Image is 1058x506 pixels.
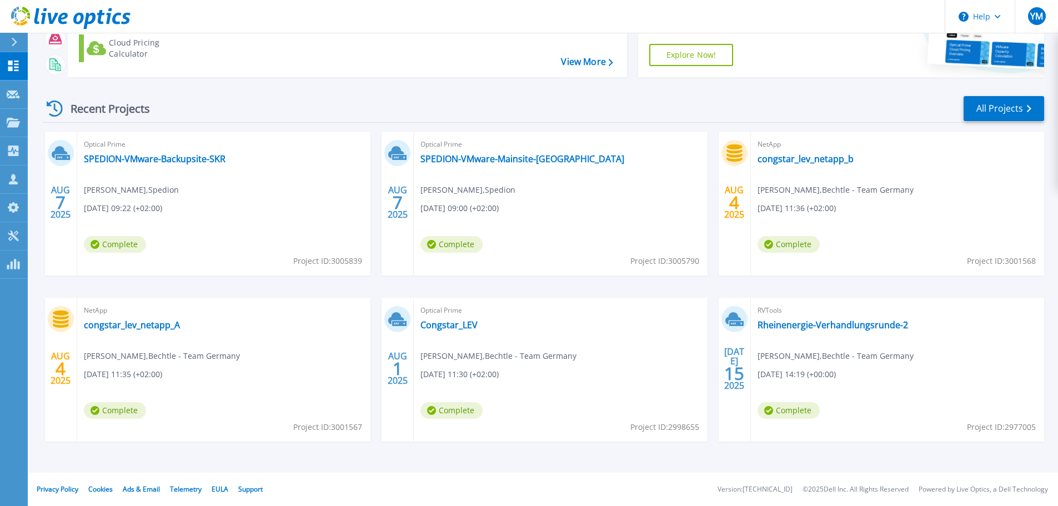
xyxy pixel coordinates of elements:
[293,421,362,433] span: Project ID: 3001567
[967,255,1036,267] span: Project ID: 3001568
[420,350,576,362] span: [PERSON_NAME] , Bechtle - Team Germany
[84,153,225,164] a: SPEDION-VMware-Backupsite-SKR
[967,421,1036,433] span: Project ID: 2977005
[238,484,263,494] a: Support
[50,182,71,223] div: AUG 2025
[420,138,700,151] span: Optical Prime
[393,364,403,373] span: 1
[724,369,744,378] span: 15
[43,95,165,122] div: Recent Projects
[420,153,624,164] a: SPEDION-VMware-Mainsite-[GEOGRAPHIC_DATA]
[387,348,408,389] div: AUG 2025
[758,202,836,214] span: [DATE] 11:36 (+02:00)
[758,368,836,380] span: [DATE] 14:19 (+00:00)
[803,486,909,493] li: © 2025 Dell Inc. All Rights Reserved
[84,138,364,151] span: Optical Prime
[84,184,179,196] span: [PERSON_NAME] , Spedion
[88,484,113,494] a: Cookies
[56,364,66,373] span: 4
[123,484,160,494] a: Ads & Email
[50,348,71,389] div: AUG 2025
[718,486,793,493] li: Version: [TECHNICAL_ID]
[649,44,734,66] a: Explore Now!
[758,350,914,362] span: [PERSON_NAME] , Bechtle - Team Germany
[212,484,228,494] a: EULA
[758,153,854,164] a: congstar_lev_netapp_b
[84,202,162,214] span: [DATE] 09:22 (+02:00)
[630,255,699,267] span: Project ID: 3005790
[37,484,78,494] a: Privacy Policy
[387,182,408,223] div: AUG 2025
[420,402,483,419] span: Complete
[420,368,499,380] span: [DATE] 11:30 (+02:00)
[79,34,203,62] a: Cloud Pricing Calculator
[420,319,478,330] a: Congstar_LEV
[758,184,914,196] span: [PERSON_NAME] , Bechtle - Team Germany
[84,350,240,362] span: [PERSON_NAME] , Bechtle - Team Germany
[56,198,66,207] span: 7
[84,368,162,380] span: [DATE] 11:35 (+02:00)
[758,236,820,253] span: Complete
[420,184,515,196] span: [PERSON_NAME] , Spedion
[84,236,146,253] span: Complete
[729,198,739,207] span: 4
[561,57,613,67] a: View More
[919,486,1048,493] li: Powered by Live Optics, a Dell Technology
[758,138,1037,151] span: NetApp
[758,304,1037,317] span: RVTools
[84,402,146,419] span: Complete
[758,319,908,330] a: Rheinenergie-Verhandlungsrunde-2
[84,319,180,330] a: congstar_lev_netapp_A
[724,348,745,389] div: [DATE] 2025
[293,255,362,267] span: Project ID: 3005839
[1030,12,1043,21] span: YM
[109,37,198,59] div: Cloud Pricing Calculator
[420,236,483,253] span: Complete
[630,421,699,433] span: Project ID: 2998655
[84,304,364,317] span: NetApp
[170,484,202,494] a: Telemetry
[964,96,1044,121] a: All Projects
[758,402,820,419] span: Complete
[393,198,403,207] span: 7
[420,202,499,214] span: [DATE] 09:00 (+02:00)
[420,304,700,317] span: Optical Prime
[724,182,745,223] div: AUG 2025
